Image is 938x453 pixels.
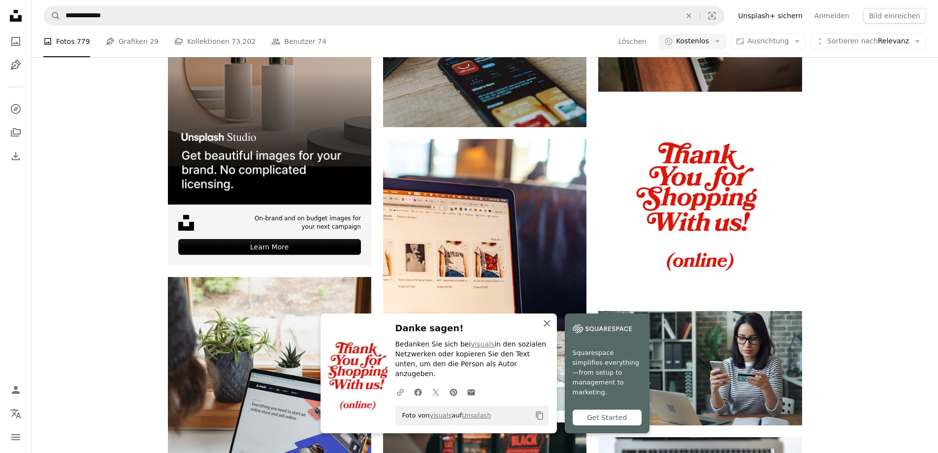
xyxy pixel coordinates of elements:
[462,382,480,402] a: Via E-Mail teilen teilen
[678,6,700,25] button: Löschen
[6,146,26,166] a: Bisherige Downloads
[827,37,878,45] span: Sortieren nach
[700,6,724,25] button: Visuelle Suche
[531,407,548,424] button: In die Zwischenablage kopieren
[6,427,26,447] button: Menü
[383,139,586,411] img: ein Laptop auf einem Holztisch
[6,123,26,142] a: Kollektionen
[598,104,802,299] img: Text
[565,314,649,433] a: Squarespace simplifies everything—from setup to management to marketing.Get Started
[6,380,26,400] a: Anmelden / Registrieren
[676,36,709,46] span: Kostenlos
[231,36,256,47] span: 73.202
[43,6,724,26] form: Finden Sie Bildmaterial auf der ganzen Webseite
[430,412,452,419] a: visuals
[44,6,61,25] button: Unsplash suchen
[598,364,802,373] a: eine Frau sitzt an einem Tisch und schaut auf ihr Handy
[249,214,361,231] span: On-brand and on budget images for your next campaign
[6,99,26,119] a: Entdecken
[659,34,726,49] button: Kostenlos
[471,340,494,348] a: visuals
[383,270,586,279] a: ein Laptop auf einem Holztisch
[573,321,632,336] img: file-1747939142011-51e5cc87e3c9
[6,32,26,51] a: Fotos
[598,311,802,425] img: eine Frau sitzt an einem Tisch und schaut auf ihr Handy
[6,6,26,28] a: Startseite — Unsplash
[617,34,647,49] button: Löschen
[174,26,256,57] a: Kollektionen 73.202
[409,382,427,402] a: Auf Facebook teilen
[6,404,26,423] button: Sprache
[168,1,371,265] div: Blocked (specific): div[data-ad="true"]
[178,239,361,255] div: Learn More
[395,340,549,379] p: Bedanken Sie sich bei in den sozialen Netzwerken oder kopieren Sie den Text unten, um den die Per...
[730,34,806,49] button: Ausrichtung
[573,348,642,397] span: Squarespace simplifies everything—from setup to management to marketing.
[6,55,26,75] a: Grafiken
[178,215,194,231] img: file-1631678316303-ed18b8b5cb9cimage
[810,34,926,49] button: Sortieren nachRelevanz
[598,197,802,206] a: Text
[271,26,326,57] a: Benutzer 74
[168,1,371,205] img: file-1715714113747-b8b0561c490eimage
[150,36,159,47] span: 29
[395,321,549,336] h3: Danke sagen!
[732,8,809,24] a: Unsplash+ sichern
[168,425,371,434] a: Person, die MacBook Pro auf weißem Tisch verwendet
[397,408,491,423] span: Foto von auf
[747,37,789,45] span: Ausrichtung
[573,410,642,425] div: Get Started
[383,54,586,63] a: schwarz-orange Karte auf braunem Holztisch
[427,382,445,402] a: Auf Twitter teilen
[318,36,326,47] span: 74
[809,8,855,24] a: Anmelden
[106,26,159,57] a: Grafiken 29
[863,8,926,24] button: Bild einreichen
[462,412,491,419] a: Unsplash
[168,1,371,265] a: On-brand and on budget images for your next campaignLearn More
[445,382,462,402] a: Auf Pinterest teilen
[827,36,909,46] span: Relevanz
